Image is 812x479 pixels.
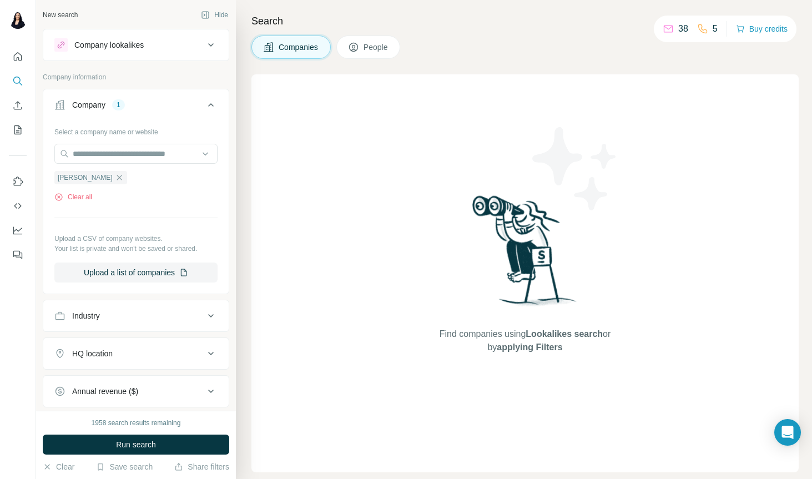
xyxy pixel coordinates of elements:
[364,42,389,53] span: People
[678,22,688,36] p: 38
[9,95,27,115] button: Enrich CSV
[9,47,27,67] button: Quick start
[43,32,229,58] button: Company lookalikes
[43,435,229,455] button: Run search
[251,13,799,29] h4: Search
[43,10,78,20] div: New search
[54,192,92,202] button: Clear all
[112,100,125,110] div: 1
[436,327,614,354] span: Find companies using or by
[72,99,105,110] div: Company
[736,21,788,37] button: Buy credits
[72,386,138,397] div: Annual revenue ($)
[116,439,156,450] span: Run search
[713,22,718,36] p: 5
[174,461,229,472] button: Share filters
[58,173,113,183] span: [PERSON_NAME]
[43,92,229,123] button: Company1
[43,72,229,82] p: Company information
[774,419,801,446] div: Open Intercom Messenger
[9,220,27,240] button: Dashboard
[54,244,218,254] p: Your list is private and won't be saved or shared.
[43,461,74,472] button: Clear
[74,39,144,51] div: Company lookalikes
[9,71,27,91] button: Search
[9,120,27,140] button: My lists
[9,196,27,216] button: Use Surfe API
[43,340,229,367] button: HQ location
[92,418,181,428] div: 1958 search results remaining
[526,329,603,339] span: Lookalikes search
[43,302,229,329] button: Industry
[467,193,583,316] img: Surfe Illustration - Woman searching with binoculars
[54,263,218,283] button: Upload a list of companies
[193,7,236,23] button: Hide
[72,348,113,359] div: HQ location
[43,378,229,405] button: Annual revenue ($)
[72,310,100,321] div: Industry
[279,42,319,53] span: Companies
[525,119,625,219] img: Surfe Illustration - Stars
[497,342,562,352] span: applying Filters
[54,123,218,137] div: Select a company name or website
[54,234,218,244] p: Upload a CSV of company websites.
[9,245,27,265] button: Feedback
[96,461,153,472] button: Save search
[9,172,27,191] button: Use Surfe on LinkedIn
[9,11,27,29] img: Avatar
